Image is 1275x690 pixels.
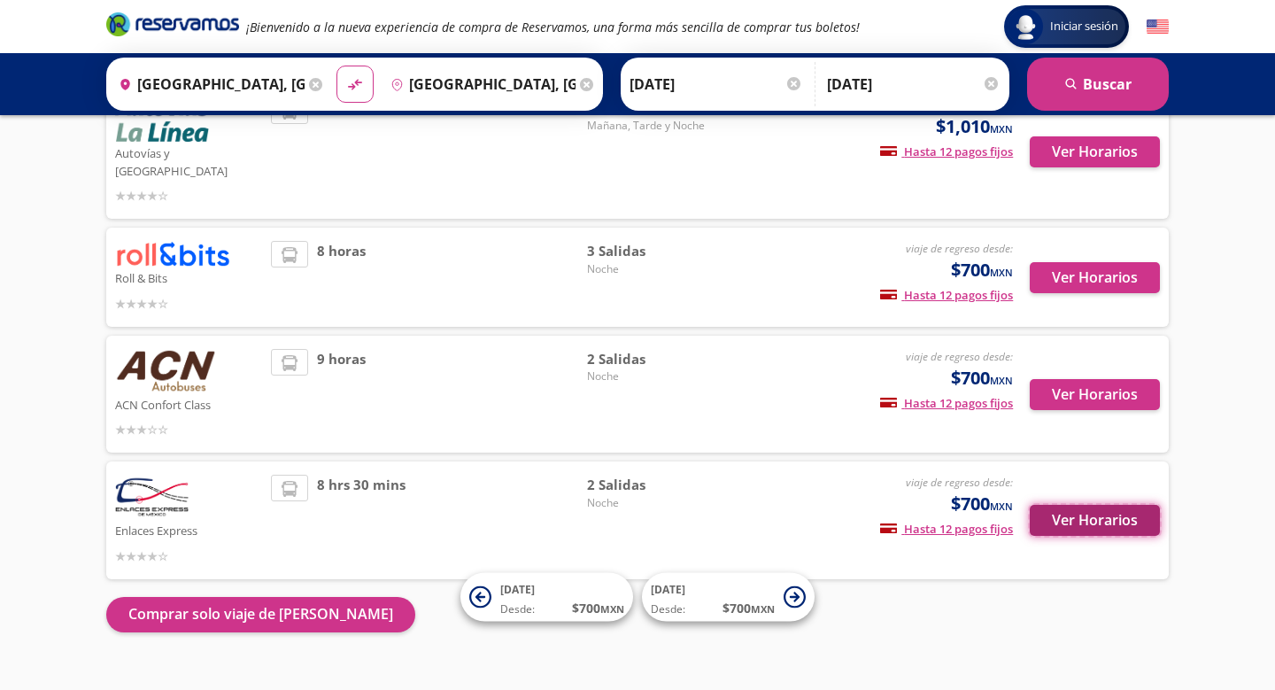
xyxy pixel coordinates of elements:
small: MXN [751,602,775,616]
span: Iniciar sesión [1043,18,1125,35]
span: Hasta 12 pagos fijos [880,143,1013,159]
span: Desde: [500,601,535,617]
span: Hasta 12 pagos fijos [880,521,1013,537]
button: Buscar [1027,58,1169,111]
p: Roll & Bits [115,267,262,288]
small: MXN [990,122,1013,136]
button: English [1147,16,1169,38]
button: Ver Horarios [1030,262,1160,293]
span: $700 [951,365,1013,392]
em: ¡Bienvenido a la nueva experiencia de compra de Reservamos, una forma más sencilla de comprar tus... [246,19,860,35]
button: Ver Horarios [1030,379,1160,410]
em: viaje de regreso desde: [906,349,1013,364]
input: Buscar Destino [383,62,576,106]
span: Hasta 12 pagos fijos [880,395,1013,411]
img: Roll & Bits [115,241,230,267]
img: ACN Confort Class [115,349,216,393]
p: Autovías y [GEOGRAPHIC_DATA] [115,142,262,180]
span: Hasta 12 pagos fijos [880,287,1013,303]
input: Elegir Fecha [630,62,803,106]
span: 7 hrs 20 mins [317,97,406,205]
span: 8 horas [317,241,366,313]
span: Desde: [651,601,685,617]
span: [DATE] [651,582,685,597]
button: [DATE]Desde:$700MXN [460,573,633,622]
button: Ver Horarios [1030,505,1160,536]
small: MXN [990,374,1013,387]
em: viaje de regreso desde: [906,241,1013,256]
span: $1,010 [936,113,1013,140]
i: Brand Logo [106,11,239,37]
span: Mañana, Tarde y Noche [587,118,711,134]
span: Noche [587,261,711,277]
p: ACN Confort Class [115,393,262,415]
span: Noche [587,368,711,384]
span: 3 Salidas [587,241,711,261]
small: MXN [600,602,624,616]
img: Enlaces Express [115,475,189,519]
small: MXN [990,266,1013,279]
input: Buscar Origen [112,62,305,106]
em: viaje de regreso desde: [906,475,1013,490]
span: [DATE] [500,582,535,597]
small: MXN [990,500,1013,513]
span: 8 hrs 30 mins [317,475,406,566]
a: Brand Logo [106,11,239,43]
span: $700 [951,491,1013,517]
span: 9 horas [317,349,366,440]
input: Opcional [827,62,1001,106]
span: $700 [951,257,1013,283]
span: 2 Salidas [587,349,711,369]
button: [DATE]Desde:$700MXN [642,573,815,622]
span: $ 700 [572,599,624,617]
span: $ 700 [722,599,775,617]
p: Enlaces Express [115,519,262,540]
button: Comprar solo viaje de [PERSON_NAME] [106,597,415,632]
span: Noche [587,495,711,511]
img: Autovías y La Línea [115,97,209,142]
button: Ver Horarios [1030,136,1160,167]
span: 2 Salidas [587,475,711,495]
